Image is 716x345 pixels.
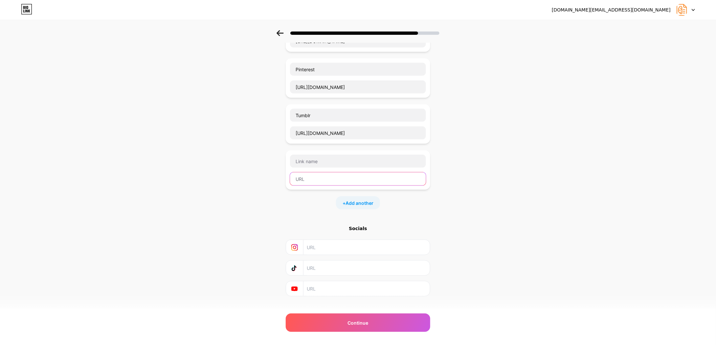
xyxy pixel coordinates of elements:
[307,281,426,296] input: URL
[552,7,671,13] div: [DOMAIN_NAME][EMAIL_ADDRESS][DOMAIN_NAME]
[286,225,430,232] div: Socials
[290,126,426,140] input: URL
[290,172,426,185] input: URL
[336,196,380,209] div: +
[307,261,426,275] input: URL
[346,200,373,206] span: Add another
[290,80,426,94] input: URL
[307,240,426,255] input: URL
[348,319,369,326] span: Continue
[290,109,426,122] input: Link name
[290,63,426,76] input: Link name
[676,4,688,16] img: aicvgenius
[290,155,426,168] input: Link name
